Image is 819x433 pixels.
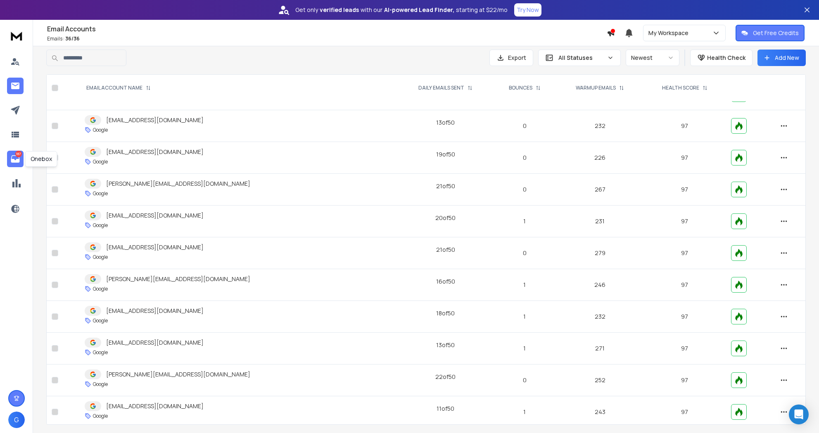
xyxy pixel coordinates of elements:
[106,243,204,251] p: [EMAIL_ADDRESS][DOMAIN_NAME]
[509,85,532,91] p: BOUNCES
[556,333,643,364] td: 271
[25,151,57,167] div: Onebox
[556,269,643,301] td: 246
[556,301,643,333] td: 232
[498,154,552,162] p: 0
[498,185,552,194] p: 0
[707,54,745,62] p: Health Check
[93,286,108,292] p: Google
[435,214,456,222] div: 20 of 50
[106,307,204,315] p: [EMAIL_ADDRESS][DOMAIN_NAME]
[295,6,508,14] p: Get only with our starting at $22/mo
[436,182,455,190] div: 21 of 50
[736,25,805,41] button: Get Free Credits
[106,148,204,156] p: [EMAIL_ADDRESS][DOMAIN_NAME]
[753,29,799,37] p: Get Free Credits
[65,35,80,42] span: 36 / 36
[556,237,643,269] td: 279
[662,85,699,91] p: HEALTH SCORE
[320,6,359,14] strong: verified leads
[93,254,108,260] p: Google
[436,309,455,317] div: 18 of 50
[106,402,204,410] p: [EMAIL_ADDRESS][DOMAIN_NAME]
[556,110,643,142] td: 232
[418,85,464,91] p: DAILY EMAILS SENT
[93,349,108,356] p: Google
[7,151,24,167] a: 187
[498,217,552,225] p: 1
[93,222,108,229] p: Google
[498,312,552,321] p: 1
[643,174,726,206] td: 97
[517,6,539,14] p: Try Now
[435,373,456,381] div: 22 of 50
[498,344,552,353] p: 1
[106,116,204,124] p: [EMAIL_ADDRESS][DOMAIN_NAME]
[643,237,726,269] td: 97
[576,85,616,91] p: WARMUP EMAILS
[436,118,455,127] div: 13 of 50
[8,412,25,428] button: G
[556,206,643,237] td: 231
[436,277,455,286] div: 16 of 50
[436,246,455,254] div: 21 of 50
[757,50,806,66] button: Add New
[489,50,533,66] button: Export
[93,159,108,165] p: Google
[556,396,643,428] td: 243
[498,408,552,416] p: 1
[789,405,809,424] div: Open Intercom Messenger
[8,28,25,43] img: logo
[106,180,250,188] p: [PERSON_NAME][EMAIL_ADDRESS][DOMAIN_NAME]
[690,50,753,66] button: Health Check
[436,150,455,159] div: 19 of 50
[384,6,454,14] strong: AI-powered Lead Finder,
[86,85,151,91] div: EMAIL ACCOUNT NAME
[643,206,726,237] td: 97
[556,174,643,206] td: 267
[556,364,643,396] td: 252
[436,341,455,349] div: 13 of 50
[15,151,22,157] p: 187
[93,413,108,419] p: Google
[498,122,552,130] p: 0
[643,396,726,428] td: 97
[93,190,108,197] p: Google
[643,364,726,396] td: 97
[498,376,552,384] p: 0
[437,405,454,413] div: 11 of 50
[514,3,541,17] button: Try Now
[106,338,204,347] p: [EMAIL_ADDRESS][DOMAIN_NAME]
[106,275,250,283] p: [PERSON_NAME][EMAIL_ADDRESS][DOMAIN_NAME]
[106,370,250,379] p: [PERSON_NAME][EMAIL_ADDRESS][DOMAIN_NAME]
[47,35,607,42] p: Emails :
[93,317,108,324] p: Google
[556,142,643,174] td: 226
[498,281,552,289] p: 1
[643,301,726,333] td: 97
[93,127,108,133] p: Google
[558,54,604,62] p: All Statuses
[643,269,726,301] td: 97
[47,24,607,34] h1: Email Accounts
[643,142,726,174] td: 97
[648,29,692,37] p: My Workspace
[643,333,726,364] td: 97
[498,249,552,257] p: 0
[626,50,679,66] button: Newest
[643,110,726,142] td: 97
[93,381,108,388] p: Google
[106,211,204,220] p: [EMAIL_ADDRESS][DOMAIN_NAME]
